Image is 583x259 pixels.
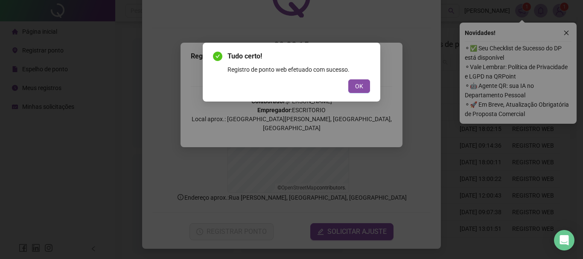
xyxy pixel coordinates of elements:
div: Open Intercom Messenger [554,230,574,250]
button: OK [348,79,370,93]
div: Registro de ponto web efetuado com sucesso. [227,65,370,74]
span: check-circle [213,52,222,61]
span: Tudo certo! [227,51,370,61]
span: OK [355,81,363,91]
